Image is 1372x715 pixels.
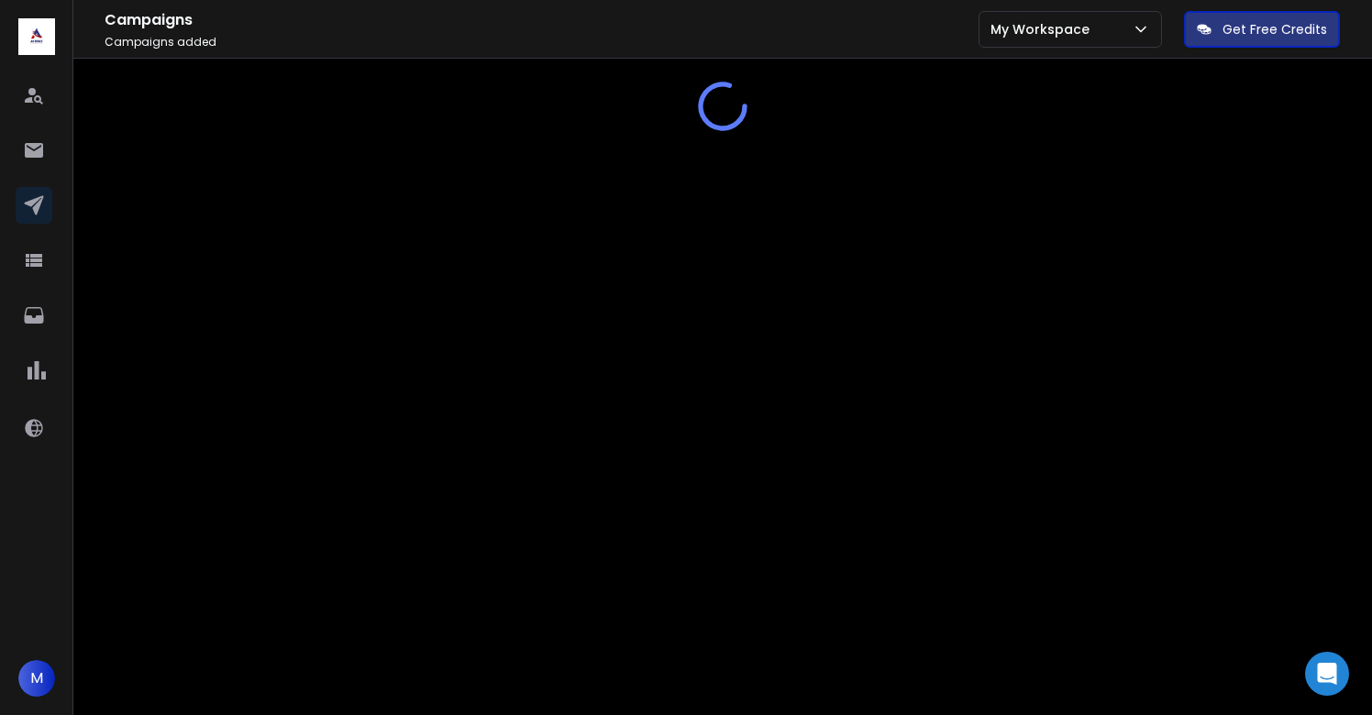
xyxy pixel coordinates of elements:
div: Open Intercom Messenger [1305,652,1349,696]
p: Get Free Credits [1223,20,1327,38]
img: logo [18,18,55,55]
p: My Workspace [990,20,1097,38]
h1: Campaigns [105,9,979,31]
button: M [18,660,55,697]
button: Get Free Credits [1184,11,1340,48]
p: Campaigns added [105,35,979,49]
